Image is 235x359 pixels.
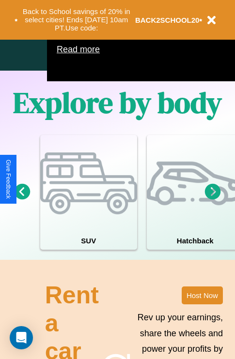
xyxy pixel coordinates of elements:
[5,160,12,199] div: Give Feedback
[182,286,223,304] button: Host Now
[135,16,200,24] b: BACK2SCHOOL20
[18,5,135,35] button: Back to School savings of 20% in select cities! Ends [DATE] 10am PT.Use code:
[40,232,137,250] h4: SUV
[13,83,222,122] h1: Explore by body
[10,326,33,349] div: Open Intercom Messenger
